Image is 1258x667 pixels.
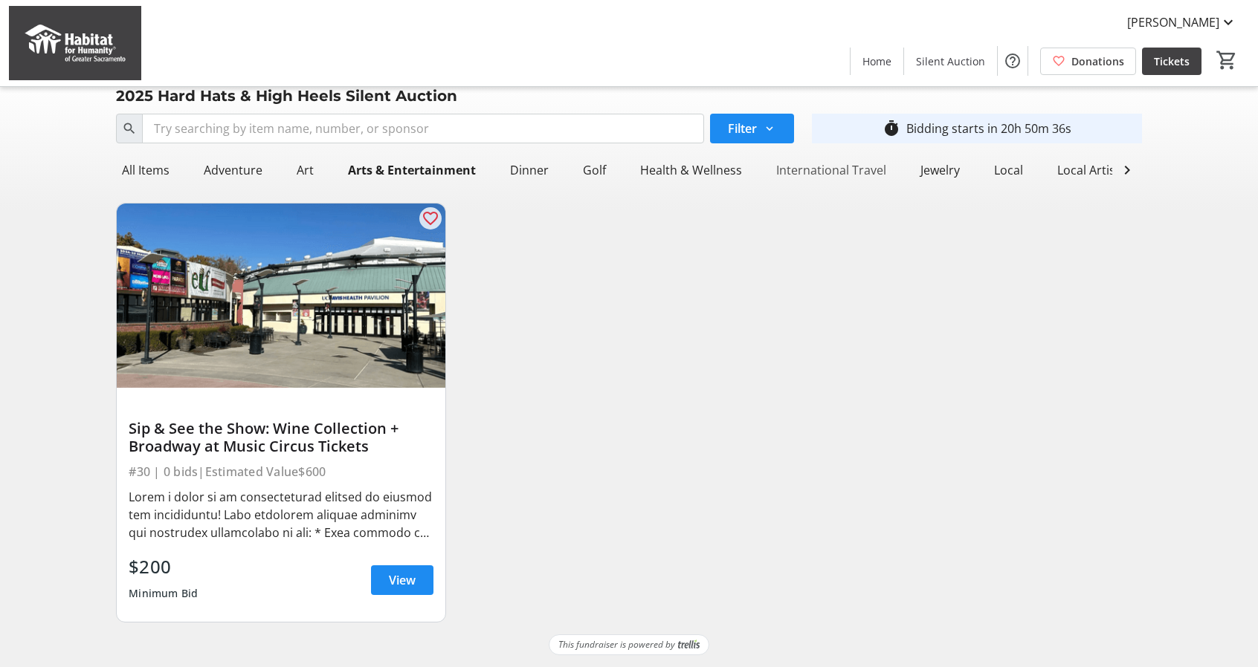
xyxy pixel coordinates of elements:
[422,209,439,227] mat-icon: favorite_outline
[1213,47,1240,74] button: Cart
[1154,53,1190,69] span: Tickets
[116,155,175,185] div: All Items
[1115,10,1249,34] button: [PERSON_NAME]
[1127,13,1219,31] span: [PERSON_NAME]
[906,120,1071,137] div: Bidding starts in 20h 50m 36s
[998,46,1028,76] button: Help
[129,488,433,541] div: Lorem i dolor si am consecteturad elitsed do eiusmod tem incididuntu! Labo etdolorem aliquae admi...
[577,155,612,185] div: Golf
[1071,53,1124,69] span: Donations
[389,571,416,589] span: View
[107,84,466,108] div: 2025 Hard Hats & High Heels Silent Auction
[129,580,198,607] div: Minimum Bid
[371,565,433,595] a: View
[198,155,268,185] div: Adventure
[504,155,555,185] div: Dinner
[1051,155,1132,185] div: Local Artists
[915,155,966,185] div: Jewelry
[129,420,433,455] div: Sip & See the Show: Wine Collection + Broadway at Music Circus Tickets
[342,155,482,185] div: Arts & Entertainment
[1040,48,1136,75] a: Donations
[1142,48,1201,75] a: Tickets
[904,48,997,75] a: Silent Auction
[862,53,891,69] span: Home
[9,6,141,80] img: Habitat for Humanity of Greater Sacramento's Logo
[728,120,757,137] span: Filter
[129,553,198,580] div: $200
[916,53,985,69] span: Silent Auction
[883,120,900,137] mat-icon: timer_outline
[634,155,748,185] div: Health & Wellness
[678,640,700,650] img: Trellis Logo
[710,114,794,143] button: Filter
[988,155,1029,185] div: Local
[851,48,903,75] a: Home
[770,155,892,185] div: International Travel
[291,155,320,185] div: Art
[129,461,433,482] div: #30 | 0 bids | Estimated Value $600
[558,638,675,651] span: This fundraiser is powered by
[117,204,445,388] img: Sip & See the Show: Wine Collection + Broadway at Music Circus Tickets
[142,114,704,143] input: Try searching by item name, number, or sponsor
